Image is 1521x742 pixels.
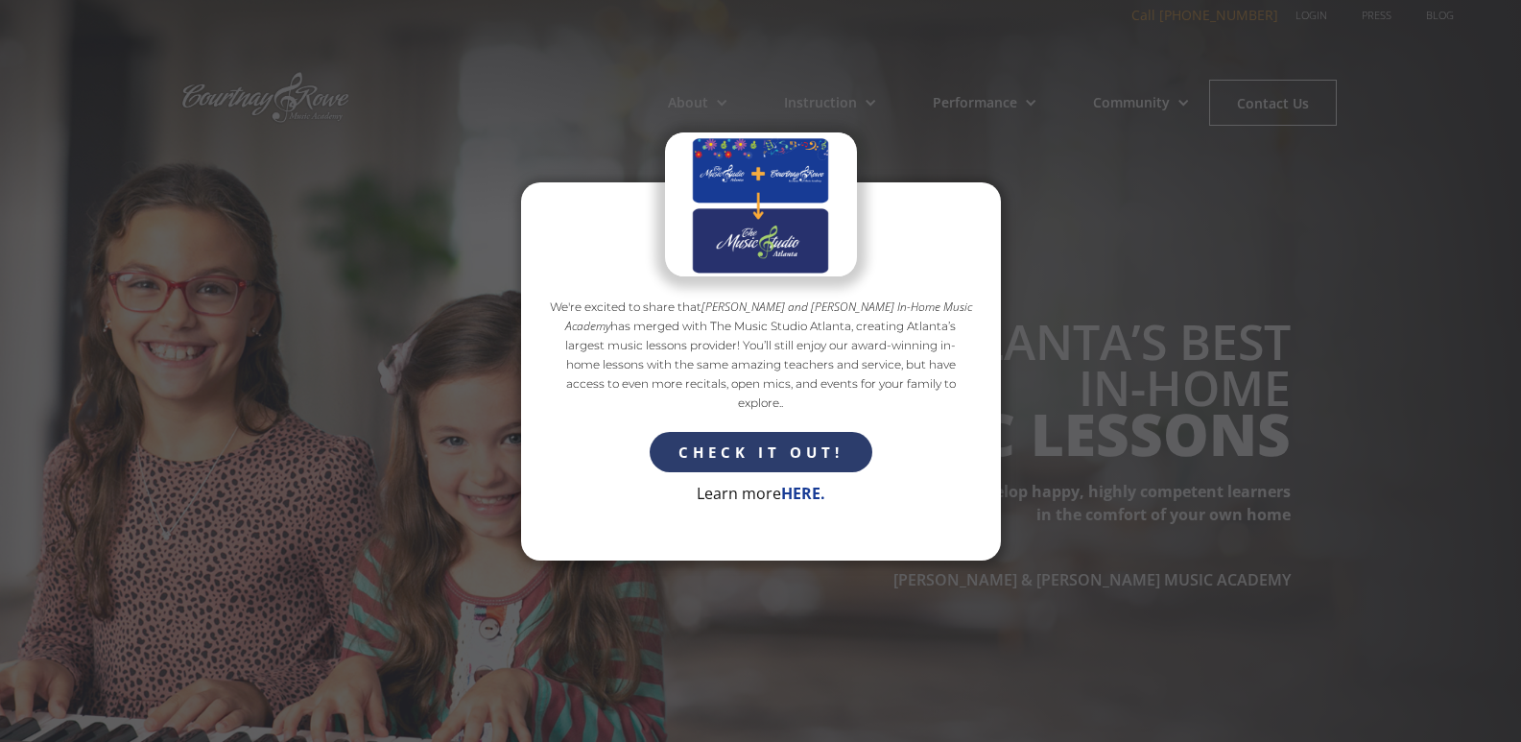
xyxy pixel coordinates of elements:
[565,299,972,334] em: [PERSON_NAME] and [PERSON_NAME] In-Home Music Academy
[781,483,825,504] a: HERE.
[697,482,825,505] p: Learn more
[550,298,972,413] p: We're excited to share that has merged with The Music Studio Atlanta, creating Atlanta’s largest ...
[650,432,872,472] a: CHECK IT OUT!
